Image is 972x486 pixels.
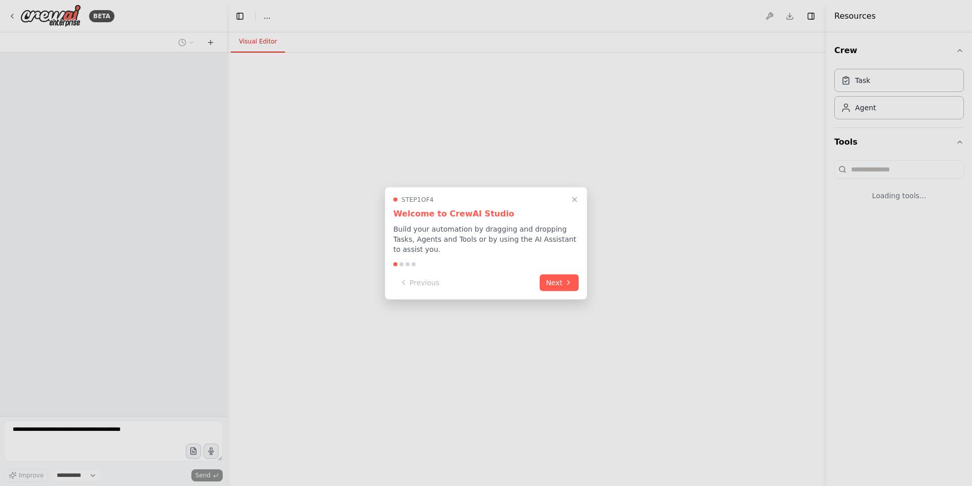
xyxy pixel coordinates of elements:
[569,193,581,205] button: Close walkthrough
[540,274,579,291] button: Next
[233,9,247,23] button: Hide left sidebar
[393,274,445,291] button: Previous
[393,224,579,254] p: Build your automation by dragging and dropping Tasks, Agents and Tools or by using the AI Assista...
[393,207,579,219] h3: Welcome to CrewAI Studio
[401,195,434,203] span: Step 1 of 4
